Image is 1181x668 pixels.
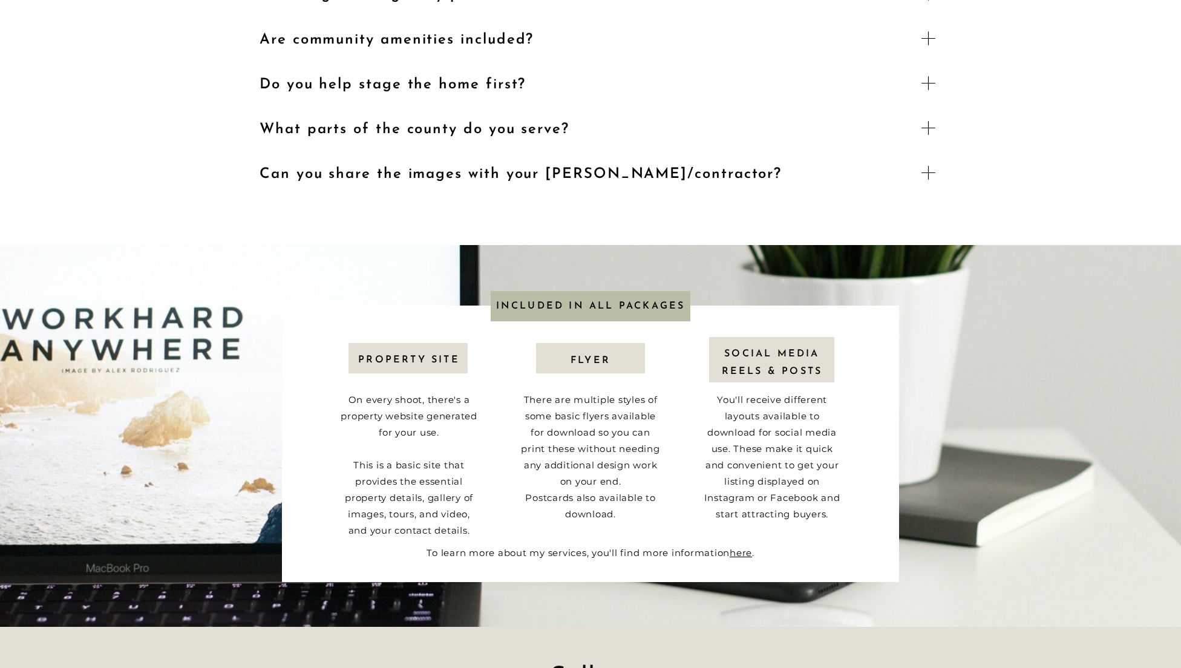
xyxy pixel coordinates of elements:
[260,163,905,182] h3: Can you share the images with your [PERSON_NAME]/contractor?
[260,74,905,93] h3: Do you help stage the home first?
[718,345,826,360] a: Social media Reels & posts
[339,391,479,546] p: On every shoot, there's a property website generated for your use. This is a basic site that prov...
[260,119,905,137] h3: What parts of the county do you serve?
[702,391,842,551] p: You'll receive different layouts available to download for social media use. These make it quick ...
[260,29,905,48] h3: Are community amenities included?
[422,544,759,557] p: To learn more about my services, you'll find more information .
[494,298,687,312] h2: Included in ALL PACKAGES
[730,547,752,558] a: here
[536,352,645,367] a: Flyer
[355,352,463,366] a: Property site
[521,391,660,540] p: There are multiple styles of some basic flyers available for download so you can print these with...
